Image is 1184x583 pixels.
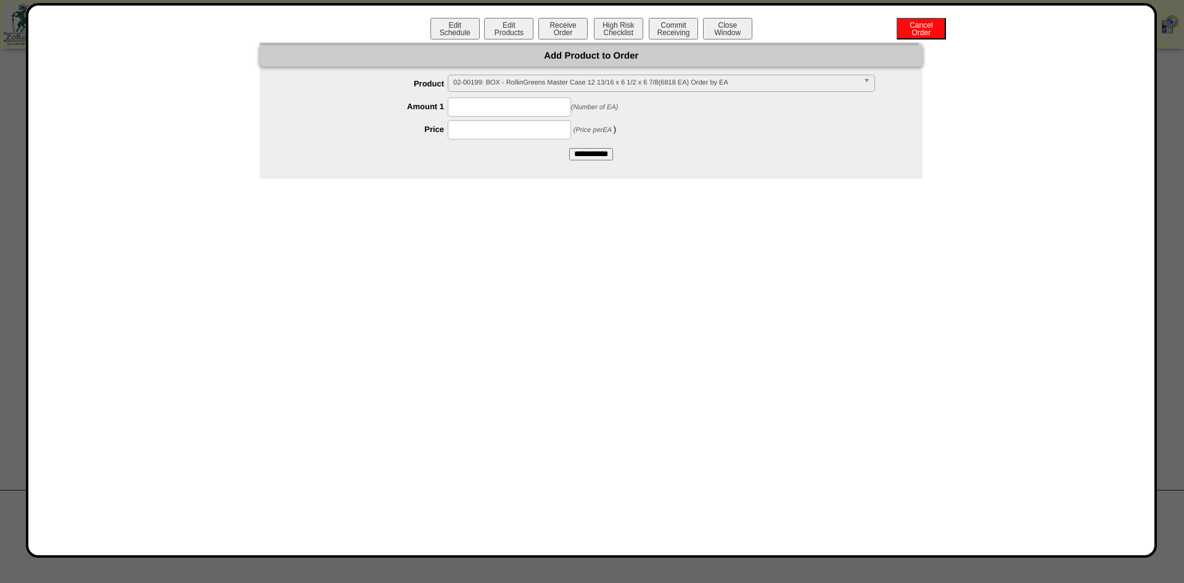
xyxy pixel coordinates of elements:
[571,104,618,111] span: (Number of EA)
[702,28,754,37] a: CloseWindow
[453,75,858,90] span: 02-00199: BOX - RollinGreens Master Case 12 13/16 x 6 1/2 x 6 7/8(6818 EA) Order by EA
[538,18,588,39] button: ReceiveOrder
[897,18,946,39] button: CancelOrder
[284,102,448,111] label: Amount 1
[484,18,533,39] button: EditProducts
[260,45,923,67] div: Add Product to Order
[703,18,752,39] button: CloseWindow
[602,126,611,134] span: EA
[573,126,614,134] span: (Price per
[430,18,480,39] button: EditSchedule
[284,125,448,134] label: Price
[284,120,923,139] div: )
[284,79,448,88] label: Product
[649,18,698,39] button: CommitReceiving
[594,18,643,39] button: High RiskChecklist
[593,28,646,37] a: High RiskChecklist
